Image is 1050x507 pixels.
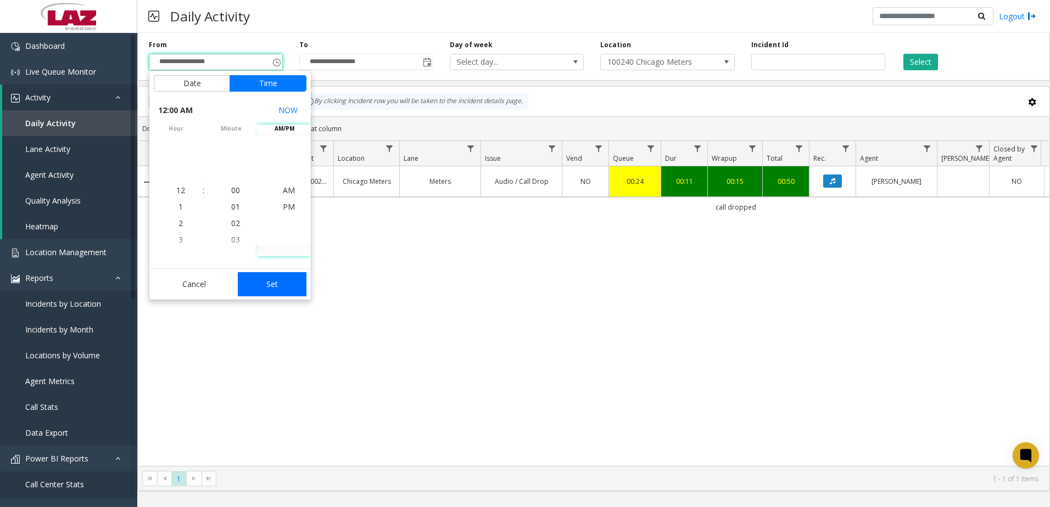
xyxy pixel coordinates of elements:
a: 00:24 [616,176,654,187]
span: 100240 Chicago Meters [601,54,707,70]
span: Locations by Volume [25,350,100,360]
span: Lane [404,154,418,163]
a: Wrapup Filter Menu [745,141,760,156]
a: 00:11 [668,176,701,187]
span: Live Queue Monitor [25,66,96,77]
span: 2 [178,218,183,228]
a: Meters [406,176,474,187]
span: 1 [178,201,183,212]
span: Power BI Reports [25,453,88,464]
a: Chicago Meters [340,176,393,187]
img: 'icon' [11,42,20,51]
img: 'icon' [11,274,20,283]
span: 02 [231,218,240,228]
a: Location Filter Menu [382,141,397,156]
span: NO [1012,177,1022,186]
span: Page 1 [171,471,186,486]
span: Rec. [813,154,826,163]
div: Drag a column header and drop it here to group by that column [138,119,1049,138]
span: Dashboard [25,41,65,51]
label: To [299,40,308,50]
button: Select now [274,100,302,120]
a: Audio / Call Drop [488,176,555,187]
span: Lane Activity [25,144,70,154]
span: Daily Activity [25,118,76,128]
span: Closed by Agent [993,144,1025,163]
img: 'icon' [11,68,20,77]
span: Call Stats [25,402,58,412]
span: Agent [860,154,878,163]
label: Location [600,40,631,50]
button: Set [238,272,307,296]
span: PM [283,201,295,212]
kendo-pager-info: 1 - 1 of 1 items [223,474,1038,483]
a: Dur Filter Menu [690,141,705,156]
label: Incident Id [751,40,789,50]
span: minute [204,125,258,133]
div: Data table [138,141,1049,466]
span: Location Management [25,247,107,257]
img: 'icon' [11,455,20,464]
a: [PERSON_NAME] [863,176,930,187]
a: Agent Filter Menu [920,141,935,156]
span: Select day... [450,54,557,70]
a: 00:50 [769,176,802,187]
span: Location [338,154,365,163]
button: Select [903,54,938,70]
a: Lot Filter Menu [316,141,331,156]
a: Issue Filter Menu [545,141,560,156]
a: Quality Analysis [2,188,137,213]
span: Agent Activity [25,170,74,180]
img: 'icon' [11,249,20,257]
span: NO [580,177,591,186]
span: Activity [25,92,51,103]
img: 'icon' [11,94,20,103]
span: Queue [613,154,634,163]
label: Day of week [450,40,493,50]
a: Vend Filter Menu [591,141,606,156]
a: Closed by Agent Filter Menu [1027,141,1042,156]
div: By clicking Incident row you will be taken to the incident details page. [300,93,528,110]
span: Data Export [25,427,68,438]
span: Vend [566,154,582,163]
a: Collapse Details [138,178,155,187]
span: Total [767,154,783,163]
span: Heatmap [25,221,58,232]
span: 03 [231,234,240,245]
a: Total Filter Menu [792,141,807,156]
img: logout [1027,10,1036,22]
a: 00:15 [714,176,756,187]
div: : [203,185,204,196]
label: From [149,40,167,50]
a: Heatmap [2,213,137,239]
a: Daily Activity [2,110,137,136]
span: AM/PM [258,125,311,133]
span: Wrapup [712,154,737,163]
a: Lane Activity [2,136,137,162]
span: AM [283,185,295,195]
button: Time tab [230,75,306,92]
span: 01 [231,201,240,212]
span: 12 [176,185,185,195]
a: Activity [2,84,137,110]
span: Toggle popup [421,54,433,70]
span: Incidents by Location [25,298,101,309]
span: 00 [231,185,240,195]
span: Incidents by Month [25,324,93,335]
a: NO [569,176,602,187]
span: Call Center Stats [25,479,84,489]
span: Dur [665,154,677,163]
button: Cancel [154,272,234,296]
span: Reports [25,273,53,283]
h3: Daily Activity [165,3,255,30]
span: Agent Metrics [25,376,75,386]
button: Date tab [154,75,230,92]
span: 3 [178,234,183,245]
span: Toggle popup [270,54,282,70]
span: Quality Analysis [25,195,81,206]
a: Queue Filter Menu [644,141,658,156]
span: 12:00 AM [158,103,193,118]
